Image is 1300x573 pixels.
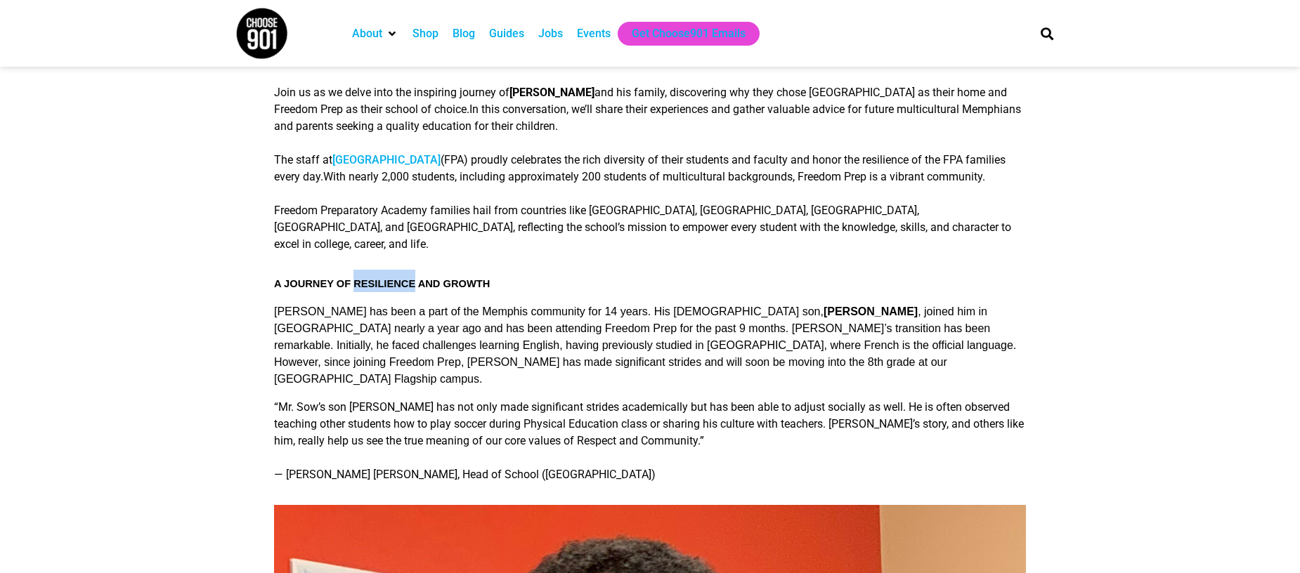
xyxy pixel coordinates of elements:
b: [PERSON_NAME] [509,86,594,99]
a: [GEOGRAPHIC_DATA] [332,153,441,166]
p: — [PERSON_NAME] [PERSON_NAME], Head of School ([GEOGRAPHIC_DATA]) [274,466,1026,483]
div: Search [1036,22,1059,45]
span: A Journey of Resilience and Growth [274,278,490,289]
span: The staff at [274,153,332,166]
a: About [352,25,382,42]
a: Get Choose901 Emails [632,25,746,42]
a: Jobs [538,25,563,42]
b: [PERSON_NAME] [824,305,918,317]
span: (FPA) proudly celebrates the rich diversity of their students and faculty and honor the resilienc... [274,153,1006,183]
a: Events [577,25,611,42]
span: Freedom Preparatory Academy families hail from countries like [GEOGRAPHIC_DATA], [GEOGRAPHIC_DATA... [274,204,1011,251]
a: Guides [489,25,524,42]
div: About [345,22,405,46]
span: With nearly 2,000 students, including approximately 200 students of multicultural backgrounds, Fr... [323,170,985,183]
p: “Mr. Sow’s son [PERSON_NAME] has not only made significant strides academically but has been able... [274,399,1026,449]
span: [PERSON_NAME] has been a part of the Memphis community for 14 years. His [DEMOGRAPHIC_DATA] son, ... [274,305,1020,385]
a: Shop [412,25,438,42]
nav: Main nav [345,22,1017,46]
h2: An Inspiring Conversation with Freedom Preparatory Academy Parent Mr. Sow [274,41,1026,67]
a: Blog [453,25,475,42]
span: In this conversation, we’ll share their experiences and gather valuable advice for future multicu... [274,103,1021,133]
span: Join us as we delve into the inspiring journey of and his family, discovering why they chose [GEO... [274,86,1007,116]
